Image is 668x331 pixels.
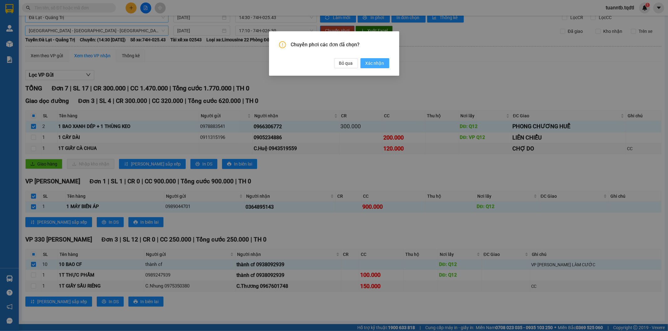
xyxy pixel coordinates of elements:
[334,58,358,68] button: Bỏ qua
[365,60,384,67] span: Xác nhận
[279,41,286,48] span: exclamation-circle
[339,60,353,67] span: Bỏ qua
[291,41,389,48] span: Chuyển phơi các đơn đã chọn?
[360,58,389,68] button: Xác nhận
